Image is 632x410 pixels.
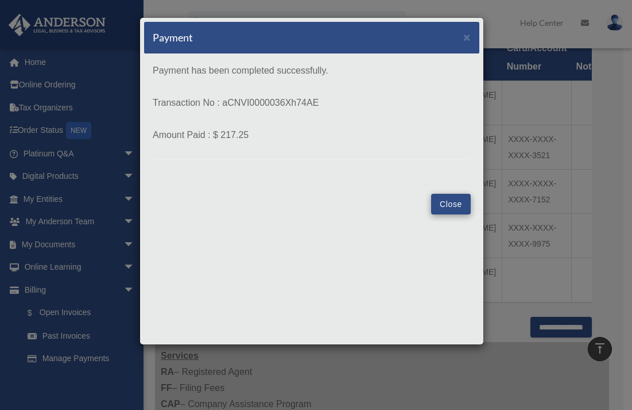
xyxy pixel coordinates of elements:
button: Close [463,31,471,43]
p: Payment has been completed successfully. [153,63,471,79]
p: Amount Paid : $ 217.25 [153,127,471,143]
span: × [463,30,471,44]
h5: Payment [153,30,193,45]
button: Close [431,194,471,214]
p: Transaction No : aCNVI0000036Xh74AE [153,95,471,111]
